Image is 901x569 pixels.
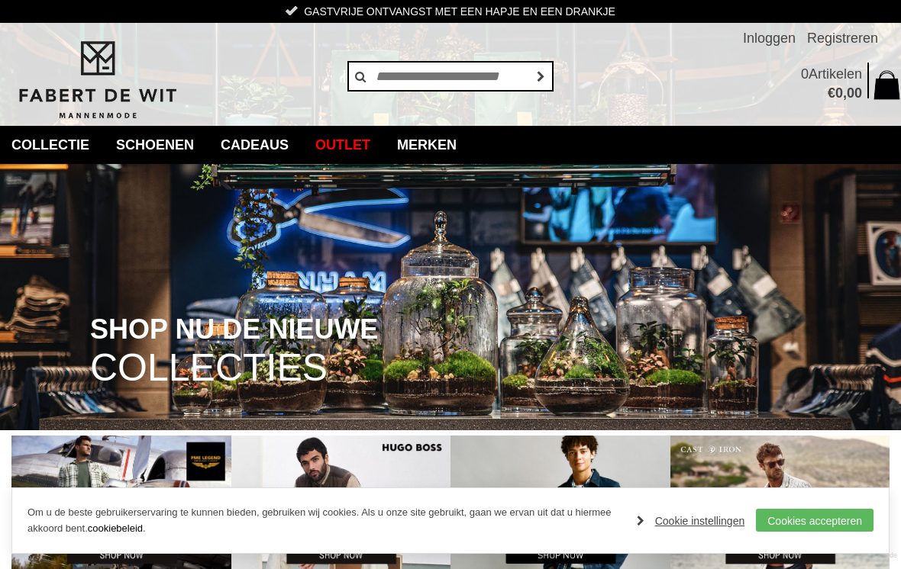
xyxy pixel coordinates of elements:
img: Fabert de Wit [11,39,183,121]
a: Registreren [807,23,878,53]
p: Om u de beste gebruikerservaring te kunnen bieden, gebruiken wij cookies. Als u onze site gebruik... [27,505,622,537]
span: 00 [847,85,862,101]
span: Artikelen [809,66,862,82]
a: Outlet [304,126,382,164]
span: , [843,85,847,101]
span: SHOP NU DE NIEUWE [90,315,378,344]
a: Merken [386,126,468,164]
span: € [828,85,835,101]
a: Cookie instellingen [637,510,745,532]
a: Cadeaus [209,126,300,164]
a: Cookies accepteren [756,509,874,532]
a: cookiebeleid [88,522,143,534]
span: 0 [835,85,843,101]
span: 0 [801,66,809,82]
a: Schoenen [105,126,205,164]
a: Inloggen [743,23,796,53]
span: COLLECTIES [90,349,328,387]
